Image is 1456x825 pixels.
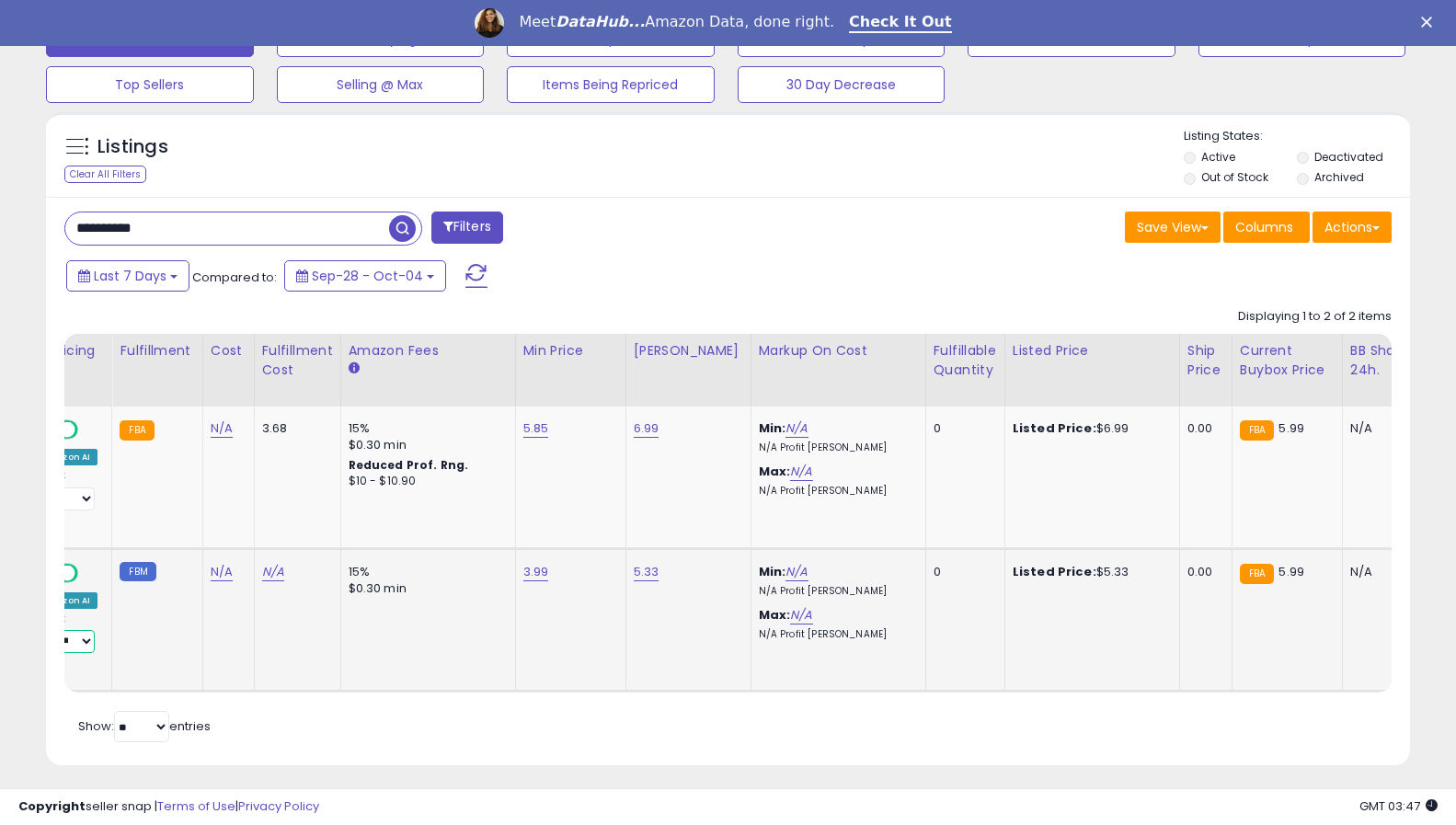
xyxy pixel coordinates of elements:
div: N/A [1350,420,1411,437]
button: Columns [1223,212,1310,243]
div: Clear All Filters [64,166,146,183]
b: Listed Price: [1013,563,1096,580]
span: OFF [75,422,105,438]
a: N/A [785,419,808,438]
div: Preset: [33,469,97,510]
button: 30 Day Decrease [738,66,946,103]
div: 0 [934,564,991,580]
div: 0.00 [1187,564,1218,580]
button: Sep-28 - Oct-04 [284,260,446,292]
div: $6.99 [1013,420,1165,437]
div: Displaying 1 to 2 of 2 items [1238,308,1392,326]
th: The percentage added to the cost of goods (COGS) that forms the calculator for Min & Max prices. [751,334,925,407]
small: FBA [120,420,154,441]
span: OFF [75,565,105,580]
div: 3.68 [262,420,327,437]
a: N/A [211,419,233,438]
div: Meet Amazon Data, done right. [519,13,834,31]
a: 6.99 [634,419,659,438]
div: Repricing [33,341,104,361]
div: Fulfillable Quantity [934,341,997,380]
span: Last 7 Days [94,267,166,285]
div: $5.33 [1013,564,1165,580]
small: FBA [1240,420,1274,441]
a: Check It Out [849,13,952,33]
a: 5.33 [634,563,659,581]
div: 15% [349,564,501,580]
span: Columns [1235,218,1293,236]
div: Markup on Cost [759,341,918,361]
b: Listed Price: [1013,419,1096,437]
button: Save View [1125,212,1221,243]
button: Last 7 Days [66,260,189,292]
span: 5.99 [1278,419,1304,437]
span: Sep-28 - Oct-04 [312,267,423,285]
b: Min: [759,563,786,580]
a: N/A [790,606,812,624]
div: 0 [934,420,991,437]
div: Listed Price [1013,341,1172,361]
button: Actions [1313,212,1392,243]
div: Close [1421,17,1439,28]
div: Ship Price [1187,341,1224,380]
div: 15% [349,420,501,437]
a: N/A [211,563,233,581]
p: N/A Profit [PERSON_NAME] [759,441,911,454]
strong: Copyright [18,797,86,815]
div: Preset: [33,613,97,654]
img: Profile image for Georgie [475,8,504,38]
a: 3.99 [523,563,549,581]
a: N/A [790,463,812,481]
div: Min Price [523,341,618,361]
div: $0.30 min [349,580,501,597]
label: Active [1201,149,1235,165]
small: FBM [120,562,155,581]
b: Max: [759,606,791,624]
p: N/A Profit [PERSON_NAME] [759,628,911,641]
div: N/A [1350,564,1411,580]
small: FBA [1240,564,1274,584]
div: seller snap | | [18,798,319,816]
button: Filters [431,212,503,244]
a: Privacy Policy [238,797,319,815]
span: Compared to: [192,269,277,286]
i: DataHub... [556,13,645,30]
div: Amazon Fees [349,341,508,361]
b: Min: [759,419,786,437]
div: Fulfillment [120,341,194,361]
a: 5.85 [523,419,549,438]
div: Amazon AI [33,449,97,465]
h5: Listings [97,134,168,160]
button: Selling @ Max [277,66,485,103]
div: BB Share 24h. [1350,341,1417,380]
label: Out of Stock [1201,169,1268,185]
b: Max: [759,463,791,480]
span: 2025-10-13 03:47 GMT [1359,797,1438,815]
span: 5.99 [1278,563,1304,580]
p: Listing States: [1184,128,1410,145]
p: N/A Profit [PERSON_NAME] [759,485,911,498]
div: Fulfillment Cost [262,341,333,380]
label: Deactivated [1314,149,1383,165]
div: $10 - $10.90 [349,474,501,489]
span: Show: entries [78,717,211,735]
button: Items Being Repriced [507,66,715,103]
a: Terms of Use [157,797,235,815]
p: N/A Profit [PERSON_NAME] [759,585,911,598]
div: Amazon AI [33,592,97,609]
div: [PERSON_NAME] [634,341,743,361]
button: Top Sellers [46,66,254,103]
small: Amazon Fees. [349,361,360,377]
div: $0.30 min [349,437,501,453]
div: 0.00 [1187,420,1218,437]
div: Cost [211,341,246,361]
label: Archived [1314,169,1364,185]
a: N/A [262,563,284,581]
b: Reduced Prof. Rng. [349,457,469,473]
a: N/A [785,563,808,581]
div: Current Buybox Price [1240,341,1335,380]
